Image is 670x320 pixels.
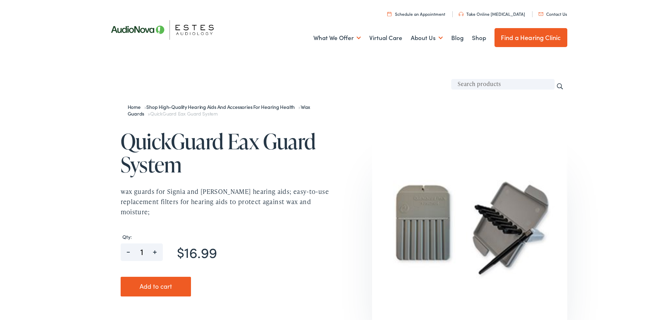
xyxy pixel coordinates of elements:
[459,12,464,16] img: utility icon
[369,25,402,51] a: Virtual Care
[459,11,525,17] a: Take Online [MEDICAL_DATA]
[121,243,136,254] span: -
[150,110,218,117] span: QuickGuard Eax Guard System
[121,187,335,217] p: wax guards for Signia and [PERSON_NAME] hearing aids; easy-to-use replacement filters for hearing...
[387,12,391,16] img: utility icon
[128,103,144,110] a: Home
[451,79,555,90] input: Search products
[472,25,486,51] a: Shop
[494,28,567,47] a: Find a Hearing Clinic
[451,25,464,51] a: Blog
[411,25,443,51] a: About Us
[177,242,184,262] span: $
[146,103,298,110] a: Shop High-Quality Hearing Aids and Accessories for Hearing Health
[128,103,311,117] span: » » »
[387,11,445,17] a: Schedule an Appointment
[538,12,543,16] img: utility icon
[147,243,163,254] span: +
[556,83,564,90] input: Search
[128,103,311,117] a: Wax Guards
[121,130,335,176] h1: QuickGuard Eax Guard System
[121,234,334,240] label: Qty:
[177,242,217,262] bdi: 16.99
[313,25,361,51] a: What We Offer
[538,11,567,17] a: Contact Us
